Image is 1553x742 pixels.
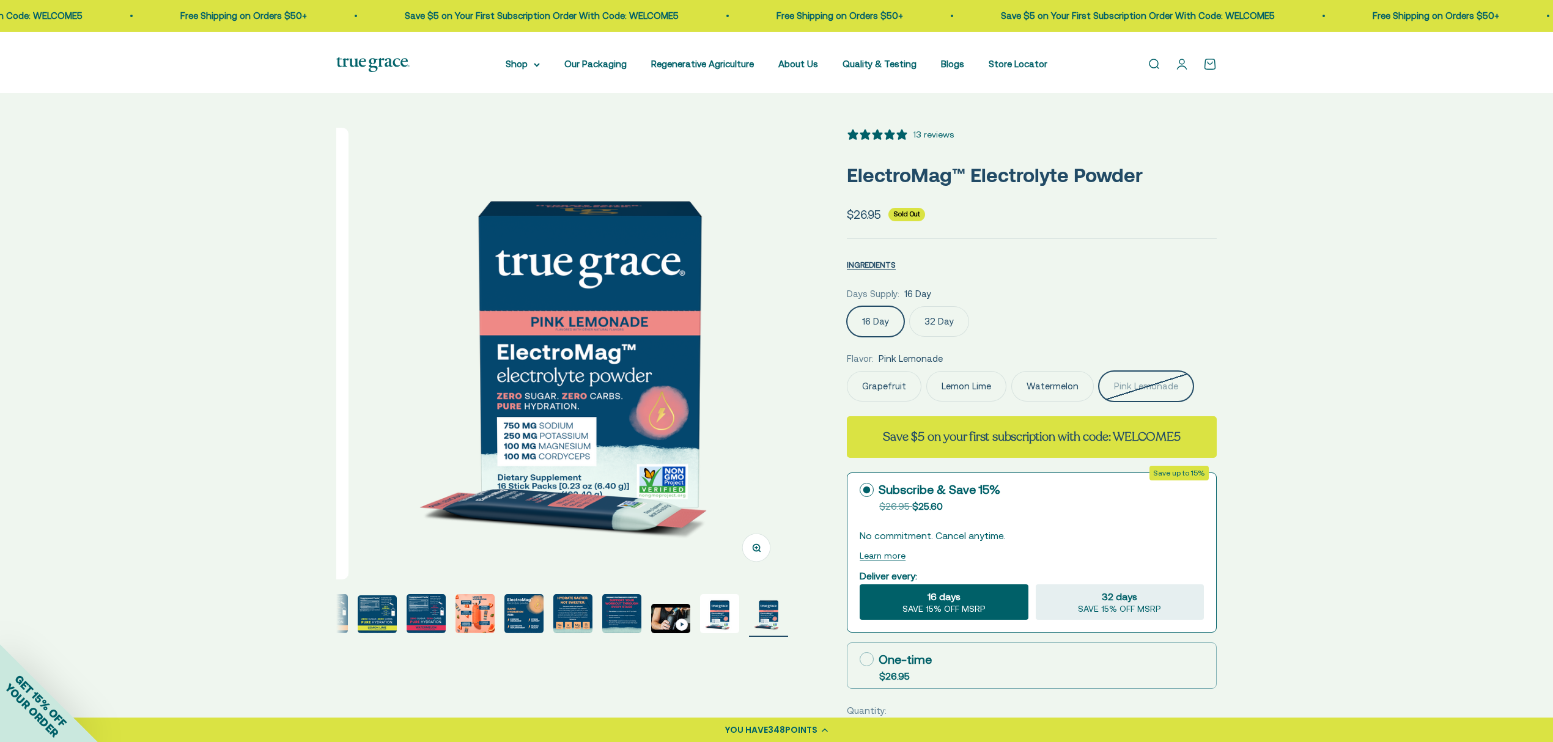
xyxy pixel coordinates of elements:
img: Magnesium for heart health and stress support* Chloride to support pH balance and oxygen flow* So... [456,594,495,633]
a: Store Locator [989,59,1047,69]
div: 13 reviews [913,128,954,141]
span: YOUR ORDER [2,681,61,740]
summary: Shop [506,57,540,72]
span: YOU HAVE [725,724,768,736]
a: Our Packaging [564,59,627,69]
button: Go to item 13 [749,594,788,637]
img: ElectroMag™ [363,128,815,579]
span: 16 Day [904,287,931,301]
sale-price: $26.95 [847,205,881,224]
img: Rapid Hydration For: - Exercise endurance* - Stress support* - Electrolyte replenishment* - Muscl... [504,594,544,633]
sold-out-badge: Sold Out [888,208,925,221]
img: Everyone needs true hydration. From your extreme athletes to you weekend warriors, ElectroMag giv... [553,594,592,633]
button: Go to item 12 [700,594,739,637]
img: ElectroMag™ [358,595,397,633]
button: Go to item 8 [504,594,544,637]
a: Free Shipping on Orders $50+ [172,10,299,21]
legend: Flavor: [847,351,874,366]
span: GET 15% OFF [12,672,69,729]
button: Go to item 6 [407,594,446,637]
span: POINTS [785,724,817,736]
a: Regenerative Agriculture [651,59,754,69]
span: INGREDIENTS [847,260,896,270]
legend: Days Supply: [847,287,899,301]
a: Blogs [941,59,964,69]
span: 348 [768,724,785,736]
button: Go to item 11 [651,604,690,637]
button: 5 stars, 13 ratings [847,128,954,141]
button: Go to item 7 [456,594,495,637]
button: Go to item 5 [358,595,397,637]
a: Free Shipping on Orders $50+ [1365,10,1491,21]
p: Save $5 on Your First Subscription Order With Code: WELCOME5 [397,9,671,23]
img: ElectroMag™ [700,594,739,633]
img: ElectroMag™ [407,594,446,633]
button: INGREDIENTS [847,257,896,272]
strong: Save $5 on your first subscription with code: WELCOME5 [883,428,1180,445]
button: Go to item 10 [602,594,641,637]
p: ElectroMag™ Electrolyte Powder [847,160,1217,191]
img: ElectroMag™ [749,594,788,633]
a: About Us [778,59,818,69]
button: Go to item 9 [553,594,592,637]
label: Quantity: [847,703,887,718]
a: Quality & Testing [843,59,917,69]
img: ElectroMag™ [602,594,641,633]
a: Free Shipping on Orders $50+ [769,10,895,21]
p: Save $5 on Your First Subscription Order With Code: WELCOME5 [993,9,1267,23]
span: Pink Lemonade [879,351,943,366]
